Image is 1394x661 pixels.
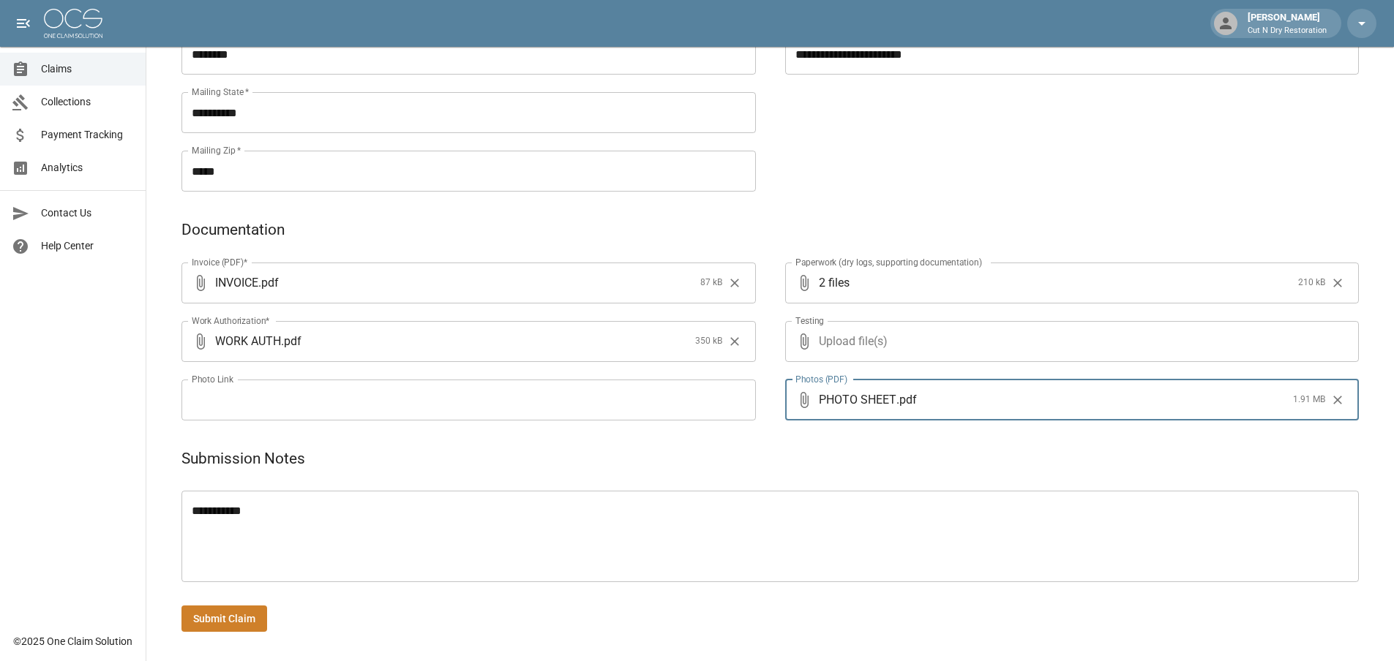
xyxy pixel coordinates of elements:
[41,127,134,143] span: Payment Tracking
[1327,272,1349,294] button: Clear
[795,373,847,385] label: Photos (PDF)
[41,160,134,175] span: Analytics
[13,634,132,649] div: © 2025 One Claim Solution
[896,391,917,408] span: . pdf
[192,314,270,327] label: Work Authorization*
[819,391,896,408] span: PHOTO SHEET
[795,256,982,268] label: Paperwork (dry logs, supporting documentation)
[281,333,301,350] span: . pdf
[795,314,824,327] label: Testing
[819,262,1293,303] span: 2 files
[258,274,279,291] span: . pdf
[9,9,38,38] button: open drawer
[215,274,258,291] span: INVOICE
[181,605,267,632] button: Submit Claim
[724,330,746,352] button: Clear
[1327,389,1349,411] button: Clear
[819,321,1320,362] span: Upload file(s)
[1293,393,1325,407] span: 1.91 MB
[192,256,248,268] label: Invoice (PDF)*
[41,205,134,221] span: Contact Us
[724,272,746,294] button: Clear
[192,373,233,385] label: Photo Link
[44,9,102,38] img: ocs-logo-white-transparent.png
[192,86,249,98] label: Mailing State
[41,94,134,110] span: Collections
[1298,276,1325,290] span: 210 kB
[700,276,722,290] span: 87 kB
[192,144,241,156] label: Mailing Zip
[41,238,134,254] span: Help Center
[41,61,134,77] span: Claims
[1248,25,1327,37] p: Cut N Dry Restoration
[215,333,281,350] span: WORK AUTH
[1242,10,1333,37] div: [PERSON_NAME]
[695,334,722,349] span: 350 kB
